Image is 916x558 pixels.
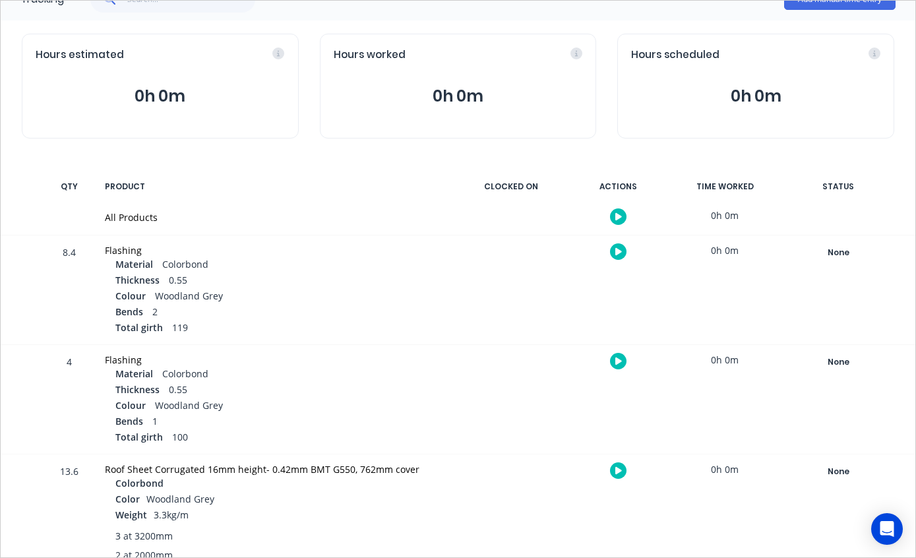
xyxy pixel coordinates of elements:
[790,353,886,371] button: None
[115,289,146,303] span: Colour
[791,463,886,480] div: None
[115,367,446,383] div: Colorbond
[105,243,446,257] div: Flashing
[115,383,446,398] div: 0.55
[49,237,89,344] div: 8.4
[631,84,880,109] button: 0h 0m
[115,273,160,287] span: Thickness
[115,321,446,336] div: 119
[115,398,146,412] span: Colour
[334,47,406,63] span: Hours worked
[49,173,89,201] div: QTY
[115,305,143,319] span: Bends
[115,289,446,305] div: Woodland Grey
[790,243,886,262] button: None
[146,493,214,505] span: Woodland Grey
[782,173,894,201] div: STATUS
[97,173,454,201] div: PRODUCT
[568,173,667,201] div: ACTIONS
[105,462,446,476] div: Roof Sheet Corrugated 16mm height- 0.42mm BMT G550, 762mm cover
[462,173,561,201] div: CLOCKED ON
[791,244,886,261] div: None
[115,476,164,490] span: Colorbond
[791,354,886,371] div: None
[115,305,446,321] div: 2
[675,201,774,230] div: 0h 0m
[115,430,446,446] div: 100
[36,47,124,63] span: Hours estimated
[675,345,774,375] div: 0h 0m
[790,462,886,481] button: None
[115,257,153,271] span: Material
[115,367,153,381] span: Material
[115,414,143,428] span: Bends
[49,347,89,454] div: 4
[115,508,147,522] span: Weight
[105,210,446,224] div: All Products
[36,84,285,109] button: 0h 0m
[115,414,446,430] div: 1
[154,509,189,521] span: 3.3kg/m
[115,383,160,396] span: Thickness
[334,84,583,109] button: 0h 0m
[115,430,163,444] span: Total girth
[105,353,446,367] div: Flashing
[115,257,446,273] div: Colorbond
[675,454,774,484] div: 0h 0m
[115,273,446,289] div: 0.55
[115,529,173,543] span: 3 at 3200mm
[675,235,774,265] div: 0h 0m
[631,47,719,63] span: Hours scheduled
[675,173,774,201] div: TIME WORKED
[115,398,446,414] div: Woodland Grey
[871,513,903,545] div: Open Intercom Messenger
[115,492,140,506] span: Color
[115,321,163,334] span: Total girth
